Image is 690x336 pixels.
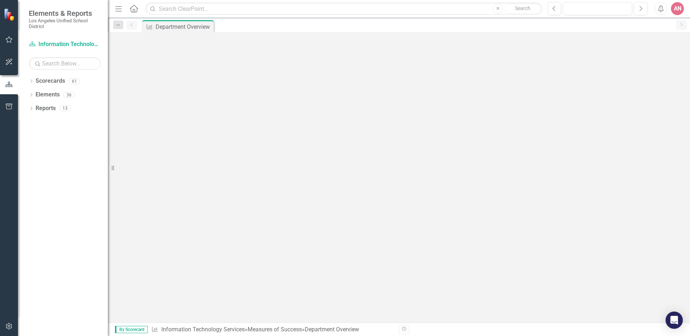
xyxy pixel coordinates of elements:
[666,312,683,329] div: Open Intercom Messenger
[515,5,530,11] span: Search
[671,2,684,15] button: AN
[36,77,65,85] a: Scorecards
[29,40,101,49] a: Information Technology Services
[161,326,245,333] a: Information Technology Services
[248,326,302,333] a: Measures of Success
[29,57,101,70] input: Search Below...
[305,326,359,333] div: Department Overview
[36,104,56,113] a: Reports
[4,8,16,21] img: ClearPoint Strategy
[505,4,540,14] button: Search
[146,3,542,15] input: Search ClearPoint...
[29,9,101,18] span: Elements & Reports
[63,92,75,98] div: 36
[36,91,60,99] a: Elements
[156,22,212,31] div: Department Overview
[151,326,394,334] div: » »
[69,78,80,84] div: 61
[29,18,101,29] small: Los Angeles Unified School District
[115,326,148,333] span: By Scorecard
[59,105,71,112] div: 13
